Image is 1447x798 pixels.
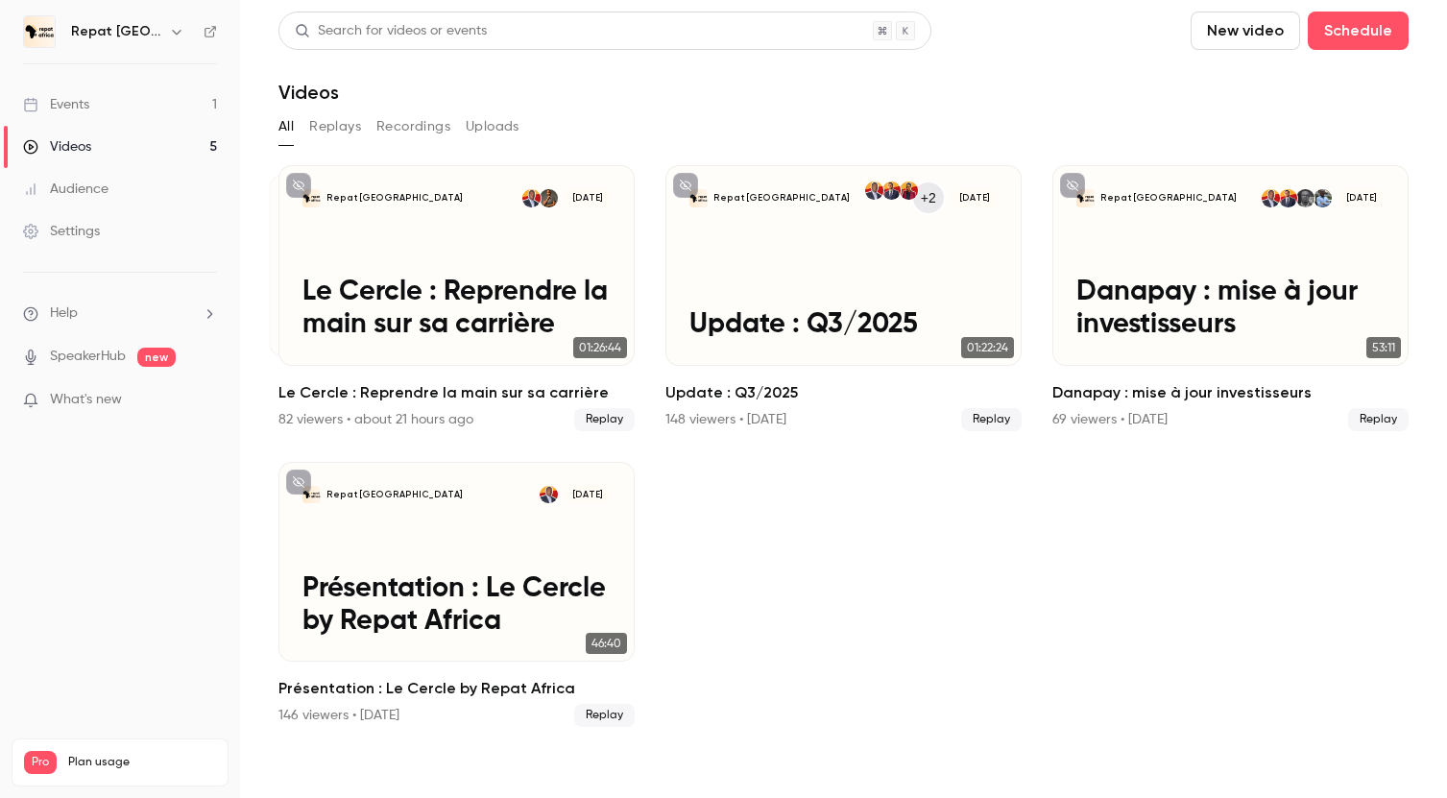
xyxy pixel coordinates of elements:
span: 53:11 [1366,337,1401,358]
div: Audience [23,180,109,199]
img: Kara Diaby [865,181,883,200]
img: Repat Africa [24,16,55,47]
li: Le Cercle : Reprendre la main sur sa carrière [278,165,635,431]
span: 01:22:24 [961,337,1014,358]
p: Update : Q3/2025 [689,309,998,342]
span: Pro [24,751,57,774]
li: Présentation : Le Cercle by Repat Africa [278,462,635,728]
div: 148 viewers • [DATE] [665,410,786,429]
iframe: Noticeable Trigger [194,392,217,409]
span: Replay [574,704,635,727]
button: All [278,111,294,142]
img: Présentation : Le Cercle by Repat Africa [302,486,321,504]
div: 82 viewers • about 21 hours ago [278,410,473,429]
section: Videos [278,12,1409,786]
button: Uploads [466,111,519,142]
button: New video [1191,12,1300,50]
span: 46:40 [586,633,627,654]
a: Danapay : mise à jour investisseursRepat [GEOGRAPHIC_DATA]Demba DembeleMoussa DembeleMounir Telka... [1052,165,1409,431]
img: Mounir Telkass [882,181,901,200]
h1: Videos [278,81,339,104]
h2: Update : Q3/2025 [665,381,1022,404]
span: [DATE] [565,486,611,504]
div: Search for videos or events [295,21,487,41]
span: [DATE] [565,189,611,207]
button: Replays [309,111,361,142]
img: Mounir Telkass [1279,189,1297,207]
li: help-dropdown-opener [23,303,217,324]
button: unpublished [673,173,698,198]
img: Le Cercle : Reprendre la main sur sa carrière [302,189,321,207]
span: new [137,348,176,367]
a: Update : Q3/2025Repat [GEOGRAPHIC_DATA]+2Fatoumata DiaMounir TelkassKara Diaby[DATE]Update : Q3/2... [665,165,1022,431]
span: Replay [574,408,635,431]
img: Hannah Dehauteur [540,189,558,207]
h2: Danapay : mise à jour investisseurs [1052,381,1409,404]
img: Kara Diaby [1262,189,1280,207]
img: Kara Diaby [540,486,558,504]
span: [DATE] [952,189,998,207]
div: Videos [23,137,91,157]
p: Présentation : Le Cercle by Repat Africa [302,573,611,638]
p: Repat [GEOGRAPHIC_DATA] [1100,192,1237,205]
a: Présentation : Le Cercle by Repat AfricaRepat [GEOGRAPHIC_DATA]Kara Diaby[DATE]Présentation : Le ... [278,462,635,728]
button: unpublished [286,173,311,198]
p: Repat [GEOGRAPHIC_DATA] [713,192,850,205]
h2: Présentation : Le Cercle by Repat Africa [278,677,635,700]
img: Kara Diaby [522,189,541,207]
div: Events [23,95,89,114]
span: Replay [1348,408,1409,431]
span: Help [50,303,78,324]
img: Fatoumata Dia [900,181,918,200]
span: What's new [50,390,122,410]
p: Repat [GEOGRAPHIC_DATA] [326,489,463,501]
button: unpublished [286,470,311,495]
button: Schedule [1308,12,1409,50]
img: Demba Dembele [1314,189,1332,207]
a: SpeakerHub [50,347,126,367]
div: +2 [911,181,946,215]
img: Update : Q3/2025 [689,189,708,207]
p: Repat [GEOGRAPHIC_DATA] [326,192,463,205]
div: 69 viewers • [DATE] [1052,410,1168,429]
button: Recordings [376,111,450,142]
li: Update : Q3/2025 [665,165,1022,431]
img: Moussa Dembele [1296,189,1314,207]
h6: Repat [GEOGRAPHIC_DATA] [71,22,161,41]
img: Danapay : mise à jour investisseurs [1076,189,1095,207]
button: unpublished [1060,173,1085,198]
div: 146 viewers • [DATE] [278,706,399,725]
span: Replay [961,408,1022,431]
span: Plan usage [68,755,216,770]
span: 01:26:44 [573,337,627,358]
div: Settings [23,222,100,241]
h2: Le Cercle : Reprendre la main sur sa carrière [278,381,635,404]
li: Danapay : mise à jour investisseurs [1052,165,1409,431]
p: Le Cercle : Reprendre la main sur sa carrière [302,277,611,341]
a: Le Cercle : Reprendre la main sur sa carrièreRepat [GEOGRAPHIC_DATA]Hannah DehauteurKara Diaby[DA... [278,165,635,431]
span: [DATE] [1338,189,1385,207]
p: Danapay : mise à jour investisseurs [1076,277,1385,341]
ul: Videos [278,165,1409,727]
